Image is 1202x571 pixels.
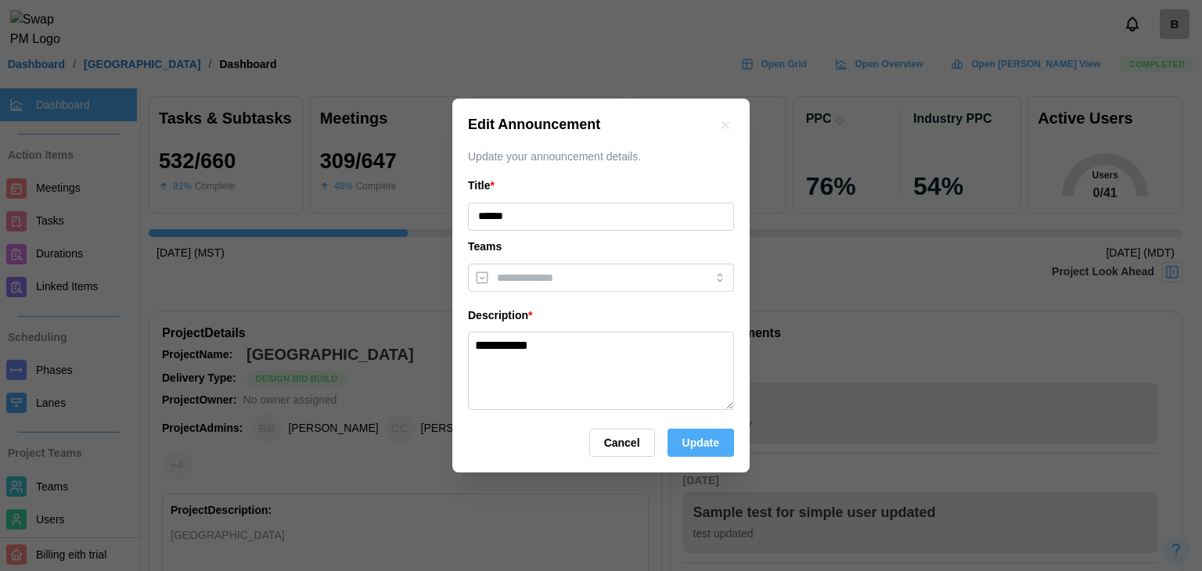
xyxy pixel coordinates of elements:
div: Title [468,178,734,195]
div: Edit Announcement [468,114,600,136]
button: Cancel [589,429,655,457]
span: Update [682,429,719,456]
div: Update your announcement details. [468,149,734,166]
div: Teams [468,239,734,256]
button: Update [668,429,734,457]
span: Cancel [604,429,640,456]
div: Description [468,307,734,325]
